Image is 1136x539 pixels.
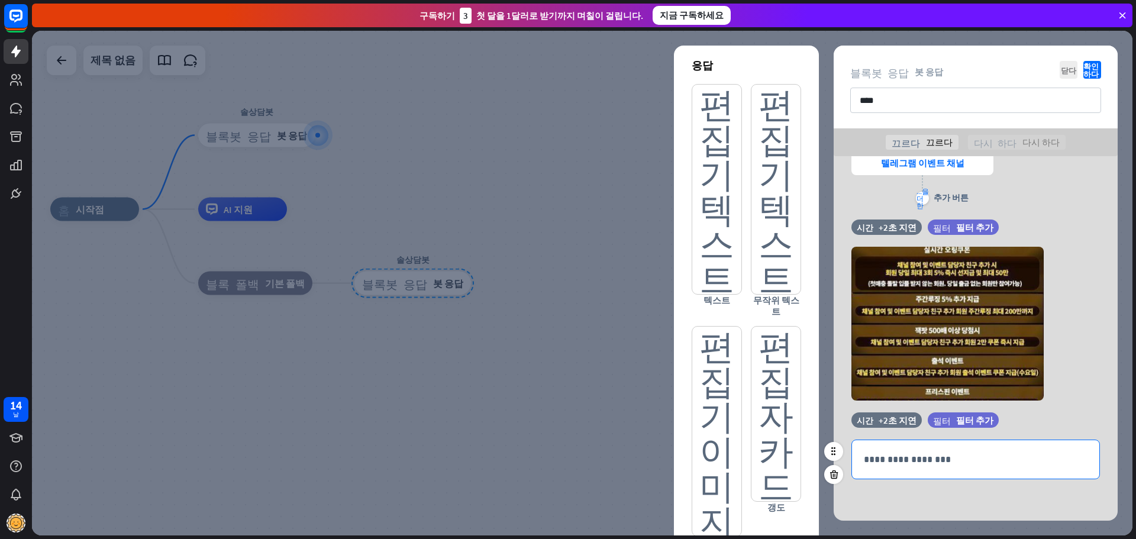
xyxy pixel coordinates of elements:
font: 시간 [857,223,873,231]
font: 날 [13,411,19,418]
font: 닫다 [1061,66,1076,74]
font: 첫 달을 1달러로 받기까지 며칠이 걸립니다. [476,10,643,21]
font: 필터 추가 [956,415,993,426]
font: 블록봇 응답 [850,67,909,78]
font: 추가 버튼 [934,192,969,203]
font: 끄르다 [892,138,920,147]
font: 다시 하다 [974,138,1016,147]
font: 끄르다 [926,137,953,148]
font: 필터 추가 [956,222,993,233]
a: 14 날 [4,397,28,422]
font: 14 [10,398,22,412]
font: 다시 하다 [1022,137,1060,148]
font: 지금 구독하세요 [660,9,724,21]
font: 필터 [933,223,951,232]
font: +2초 지연 [879,222,916,233]
font: 확인하다 [1083,62,1099,78]
font: 시간 [857,416,873,424]
font: 봇 응답 [915,66,943,78]
font: 텔레그램 이벤트 채널 [881,157,964,169]
font: +2초 지연 [879,415,916,426]
font: 3 [463,10,468,21]
font: ...을 더한 [916,188,929,209]
font: 필터 [933,416,951,425]
button: LiveChat 채팅 위젯 열기 [9,5,45,40]
font: 구독하기 [419,10,455,21]
img: 시사 [851,247,1044,401]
